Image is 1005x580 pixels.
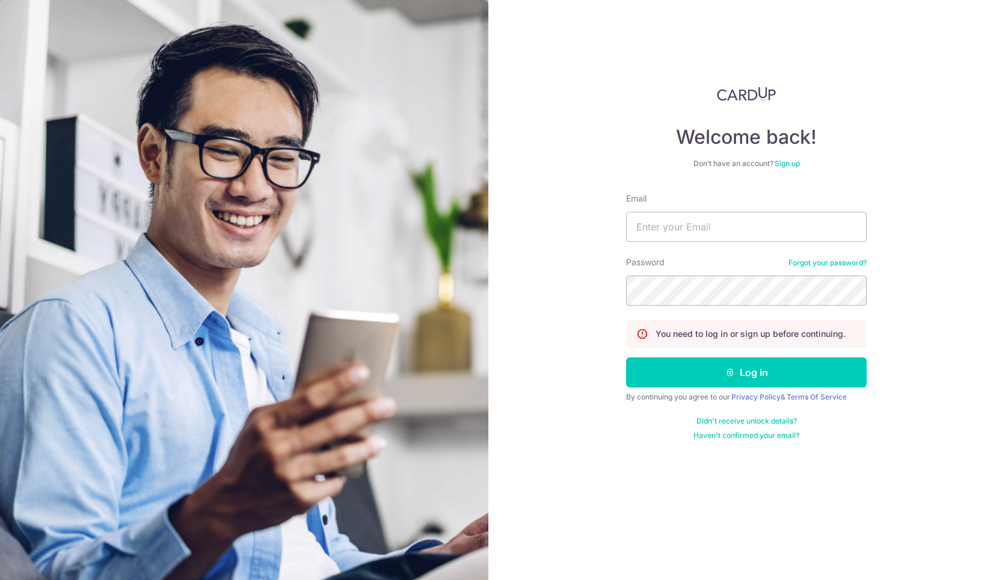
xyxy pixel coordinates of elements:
[656,328,846,340] p: You need to log in or sign up before continuing.
[626,256,665,268] label: Password
[696,416,797,426] a: Didn't receive unlock details?
[788,258,867,268] a: Forgot your password?
[626,159,867,168] div: Don’t have an account?
[787,392,847,401] a: Terms Of Service
[626,212,867,242] input: Enter your Email
[693,431,799,440] a: Haven't confirmed your email?
[731,392,781,401] a: Privacy Policy
[717,87,776,101] img: CardUp Logo
[775,159,800,168] a: Sign up
[626,125,867,149] h4: Welcome back!
[626,193,647,205] label: Email
[626,357,867,387] button: Log in
[626,392,867,402] div: By continuing you agree to our &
